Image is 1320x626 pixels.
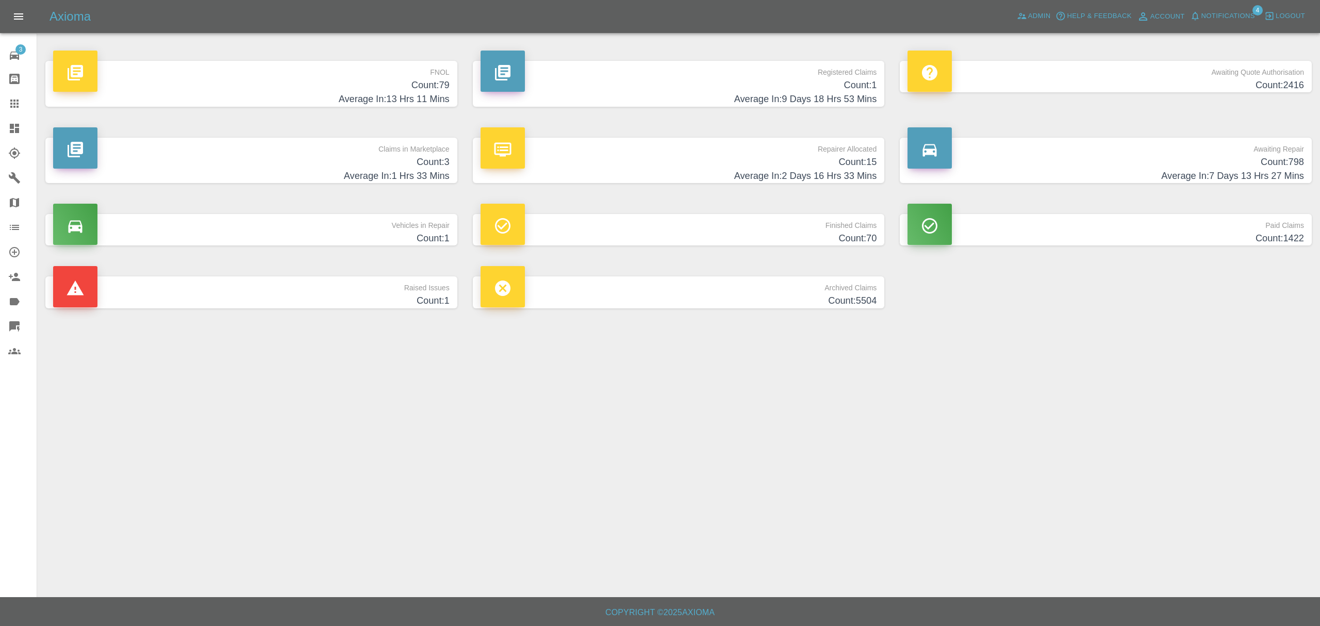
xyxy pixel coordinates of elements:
[15,44,26,55] span: 3
[45,214,457,245] a: Vehicles in RepairCount:1
[907,138,1304,155] p: Awaiting Repair
[53,214,450,232] p: Vehicles in Repair
[907,169,1304,183] h4: Average In: 7 Days 13 Hrs 27 Mins
[473,61,885,107] a: Registered ClaimsCount:1Average In:9 Days 18 Hrs 53 Mins
[1134,8,1187,25] a: Account
[907,232,1304,245] h4: Count: 1422
[900,138,1312,184] a: Awaiting RepairCount:798Average In:7 Days 13 Hrs 27 Mins
[481,232,877,245] h4: Count: 70
[907,61,1304,78] p: Awaiting Quote Authorisation
[1276,10,1305,22] span: Logout
[1252,5,1263,15] span: 4
[53,232,450,245] h4: Count: 1
[53,61,450,78] p: FNOL
[49,8,91,25] h5: Axioma
[907,155,1304,169] h4: Count: 798
[481,169,877,183] h4: Average In: 2 Days 16 Hrs 33 Mins
[1201,10,1255,22] span: Notifications
[481,61,877,78] p: Registered Claims
[53,92,450,106] h4: Average In: 13 Hrs 11 Mins
[481,155,877,169] h4: Count: 15
[1053,8,1134,24] button: Help & Feedback
[481,92,877,106] h4: Average In: 9 Days 18 Hrs 53 Mins
[53,294,450,308] h4: Count: 1
[45,61,457,107] a: FNOLCount:79Average In:13 Hrs 11 Mins
[481,214,877,232] p: Finished Claims
[900,214,1312,245] a: Paid ClaimsCount:1422
[907,78,1304,92] h4: Count: 2416
[481,138,877,155] p: Repairer Allocated
[900,61,1312,92] a: Awaiting Quote AuthorisationCount:2416
[1262,8,1308,24] button: Logout
[1067,10,1131,22] span: Help & Feedback
[53,276,450,294] p: Raised Issues
[53,78,450,92] h4: Count: 79
[45,276,457,308] a: Raised IssuesCount:1
[53,169,450,183] h4: Average In: 1 Hrs 33 Mins
[473,214,885,245] a: Finished ClaimsCount:70
[481,78,877,92] h4: Count: 1
[1028,10,1051,22] span: Admin
[45,138,457,184] a: Claims in MarketplaceCount:3Average In:1 Hrs 33 Mins
[53,155,450,169] h4: Count: 3
[8,605,1312,620] h6: Copyright © 2025 Axioma
[907,214,1304,232] p: Paid Claims
[1014,8,1053,24] a: Admin
[1187,8,1258,24] button: Notifications
[481,276,877,294] p: Archived Claims
[6,4,31,29] button: Open drawer
[481,294,877,308] h4: Count: 5504
[1150,11,1185,23] span: Account
[53,138,450,155] p: Claims in Marketplace
[473,276,885,308] a: Archived ClaimsCount:5504
[473,138,885,184] a: Repairer AllocatedCount:15Average In:2 Days 16 Hrs 33 Mins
